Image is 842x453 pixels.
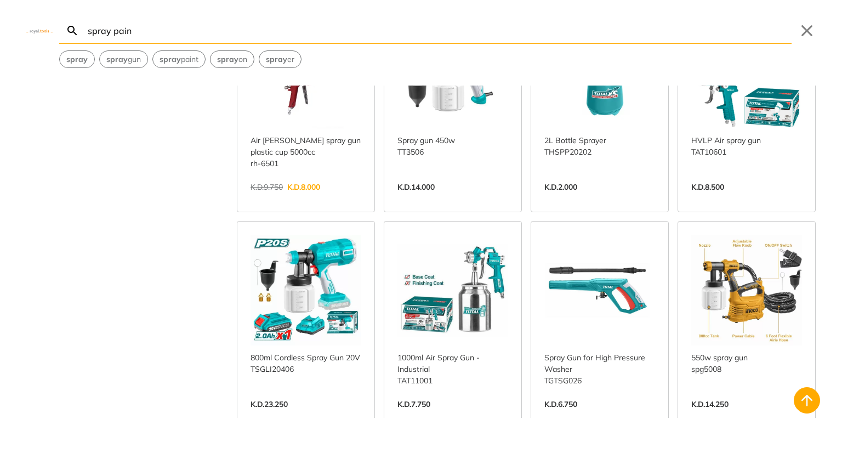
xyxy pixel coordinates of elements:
[106,54,141,65] span: gun
[266,54,294,65] span: er
[86,18,792,43] input: Search…
[798,22,816,39] button: Close
[66,54,88,64] strong: spray
[60,51,94,67] button: Select suggestion: spray
[160,54,198,65] span: paint
[217,54,247,65] span: on
[210,51,254,67] button: Select suggestion: sprayon
[66,24,79,37] svg: Search
[26,28,53,33] img: Close
[210,50,254,68] div: Suggestion: sprayon
[798,392,816,409] svg: Back to top
[160,54,181,64] strong: spray
[100,51,147,67] button: Select suggestion: spray gun
[259,50,301,68] div: Suggestion: sprayer
[99,50,148,68] div: Suggestion: spray gun
[153,51,205,67] button: Select suggestion: spray paint
[794,387,820,414] button: Back to top
[266,54,287,64] strong: spray
[259,51,301,67] button: Select suggestion: sprayer
[217,54,238,64] strong: spray
[106,54,128,64] strong: spray
[152,50,206,68] div: Suggestion: spray paint
[59,50,95,68] div: Suggestion: spray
